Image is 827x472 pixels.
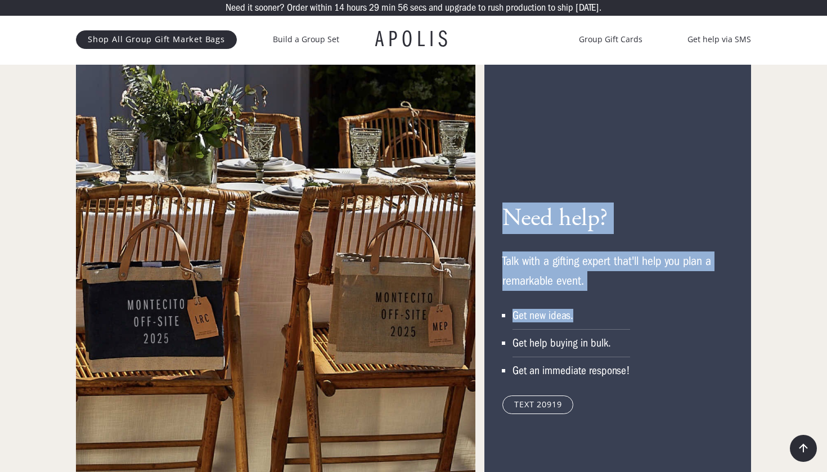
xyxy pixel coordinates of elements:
div: Get an immediate response! [513,364,630,377]
p: hours [347,3,367,13]
p: 14 [334,3,344,13]
p: secs [410,3,426,13]
p: 29 [369,3,379,13]
a: Get help via SMS [687,33,751,46]
p: and upgrade to rush production to ship [DATE]. [429,3,601,13]
a: Group Gift Cards [579,33,642,46]
div: Get help buying in bulk. [513,336,630,350]
h3: Need help? [502,204,608,233]
p: min [381,3,395,13]
div: Get new ideas. [513,309,630,322]
p: 56 [398,3,408,13]
a: APOLIS [375,28,452,51]
a: Build a Group Set [273,33,339,46]
a: Shop All Group Gift Market Bags [76,30,237,48]
a: TEXT 20919 [502,395,573,413]
p: Talk with a gifting expert that'll help you plan a remarkable event. [502,251,718,291]
p: Need it sooner? Order within [226,3,332,13]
